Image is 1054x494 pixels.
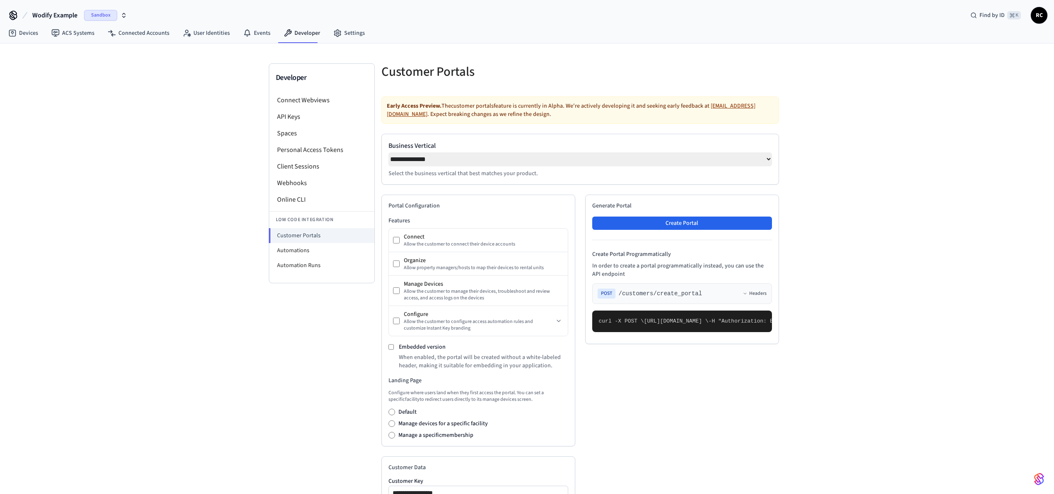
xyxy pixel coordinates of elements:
h2: Portal Configuration [388,202,568,210]
label: Manage devices for a specific facility [398,419,488,428]
h5: Customer Portals [381,63,575,80]
a: [EMAIL_ADDRESS][DOMAIN_NAME] [387,102,755,118]
li: API Keys [269,108,374,125]
li: Spaces [269,125,374,142]
p: When enabled, the portal will be created without a white-labeled header, making it suitable for e... [399,353,568,370]
div: Allow the customer to manage their devices, troubleshoot and review access, and access logs on th... [404,288,564,301]
h3: Landing Page [388,376,568,385]
div: The customer portals feature is currently in Alpha. We're actively developing it and seeking earl... [381,96,779,124]
h2: Customer Data [388,463,568,472]
span: [URL][DOMAIN_NAME] \ [644,318,709,324]
span: RC [1032,8,1047,23]
a: Connected Accounts [101,26,176,41]
div: Connect [404,233,564,241]
button: RC [1031,7,1047,24]
p: In order to create a portal programmatically instead, you can use the API endpoint [592,262,772,278]
li: Automations [269,243,374,258]
div: Allow the customer to configure access automation rules and customize Instant Key branding [404,318,554,332]
span: POST [598,289,615,299]
h3: Features [388,217,568,225]
li: Low Code Integration [269,211,374,228]
li: Connect Webviews [269,92,374,108]
span: Wodify Example [32,10,77,20]
button: Headers [743,290,767,297]
h4: Create Portal Programmatically [592,250,772,258]
span: Find by ID [979,11,1005,19]
label: Embedded version [399,343,446,351]
a: Devices [2,26,45,41]
li: Personal Access Tokens [269,142,374,158]
button: Create Portal [592,217,772,230]
li: Client Sessions [269,158,374,175]
li: Customer Portals [269,228,374,243]
div: Configure [404,310,554,318]
label: Customer Key [388,478,568,484]
span: /customers/create_portal [619,289,702,298]
h3: Developer [276,72,368,84]
span: ⌘ K [1007,11,1021,19]
span: -H "Authorization: Bearer seam_api_key_123456" \ [709,318,863,324]
strong: Early Access Preview. [387,102,441,110]
label: Default [398,408,417,416]
span: Sandbox [84,10,117,21]
label: Manage a specific membership [398,431,473,439]
li: Webhooks [269,175,374,191]
a: Settings [327,26,371,41]
p: Select the business vertical that best matches your product. [388,169,772,178]
li: Online CLI [269,191,374,208]
label: Business Vertical [388,141,772,151]
h2: Generate Portal [592,202,772,210]
span: curl -X POST \ [599,318,644,324]
img: SeamLogoGradient.69752ec5.svg [1034,472,1044,486]
div: Allow the customer to connect their device accounts [404,241,564,248]
div: Allow property managers/hosts to map their devices to rental units [404,265,564,271]
a: User Identities [176,26,236,41]
div: Manage Devices [404,280,564,288]
div: Find by ID⌘ K [964,8,1027,23]
div: Organize [404,256,564,265]
li: Automation Runs [269,258,374,273]
p: Configure where users land when they first access the portal. You can set a specific facility to ... [388,390,568,403]
a: ACS Systems [45,26,101,41]
a: Events [236,26,277,41]
a: Developer [277,26,327,41]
